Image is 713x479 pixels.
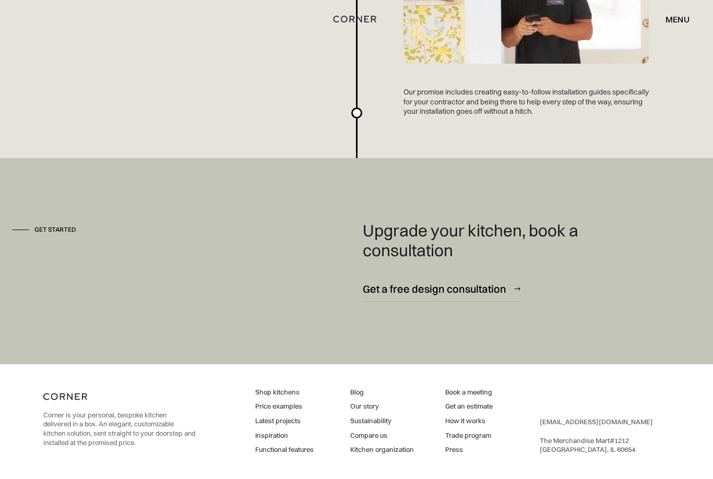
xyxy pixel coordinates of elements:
[255,417,314,426] a: Latest projects
[255,446,314,455] a: Functional features
[445,446,493,455] a: Press
[350,388,414,398] a: Blog
[363,277,520,302] a: Get a free design consultation
[445,388,493,398] a: Book a meeting
[43,411,195,448] p: Corner is your personal, bespoke kitchen delivered in a box. An elegant, customizable kitchen sol...
[363,282,506,296] div: Get a free design consultation
[320,13,393,26] a: home
[255,388,314,398] a: Shop kitchens
[445,417,493,426] a: How it works
[655,10,690,28] div: menu
[255,402,314,412] a: Price examples
[34,226,76,235] div: Get started
[350,402,414,412] a: Our story
[363,221,592,261] h4: Upgrade your kitchen, book a consultation
[445,402,493,412] a: Get an estimate
[350,417,414,426] a: Sustainability
[350,432,414,441] a: Compare us
[540,418,653,454] div: ‍ The Merchandise Mart #1212 ‍ [GEOGRAPHIC_DATA], IL 60654
[540,418,653,426] a: [EMAIL_ADDRESS][DOMAIN_NAME]
[255,432,314,441] a: Inspiration
[666,15,690,23] div: menu
[445,432,493,441] a: Trade program
[350,446,414,455] a: Kitchen organization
